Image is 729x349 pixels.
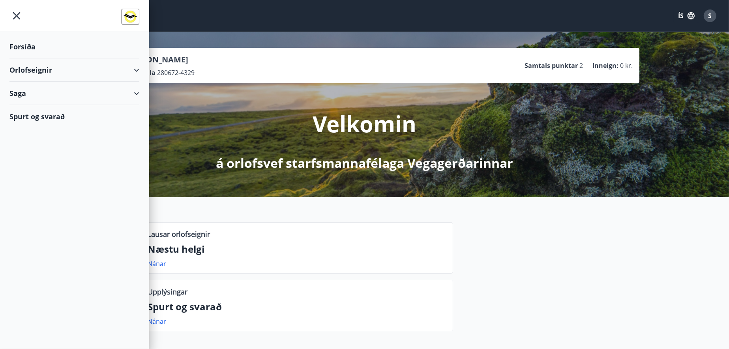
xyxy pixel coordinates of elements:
[148,317,167,326] a: Nánar
[122,9,139,24] img: union_logo
[148,242,446,256] p: Næstu helgi
[701,6,720,25] button: S
[9,105,139,128] div: Spurt og svarað
[9,9,24,23] button: menu
[525,61,578,70] p: Samtals punktar
[148,259,167,268] a: Nánar
[157,68,195,77] span: 280672-4329
[620,61,633,70] span: 0 kr.
[580,61,583,70] span: 2
[9,35,139,58] div: Forsíða
[216,154,513,172] p: á orlofsvef starfsmannafélaga Vegagerðarinnar
[148,229,210,239] p: Lausar orlofseignir
[708,11,712,20] span: S
[9,82,139,105] div: Saga
[125,54,195,65] p: [PERSON_NAME]
[148,287,188,297] p: Upplýsingar
[9,58,139,82] div: Orlofseignir
[148,300,446,313] p: Spurt og svarað
[674,9,699,23] button: ÍS
[313,109,416,139] p: Velkomin
[593,61,619,70] p: Inneign :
